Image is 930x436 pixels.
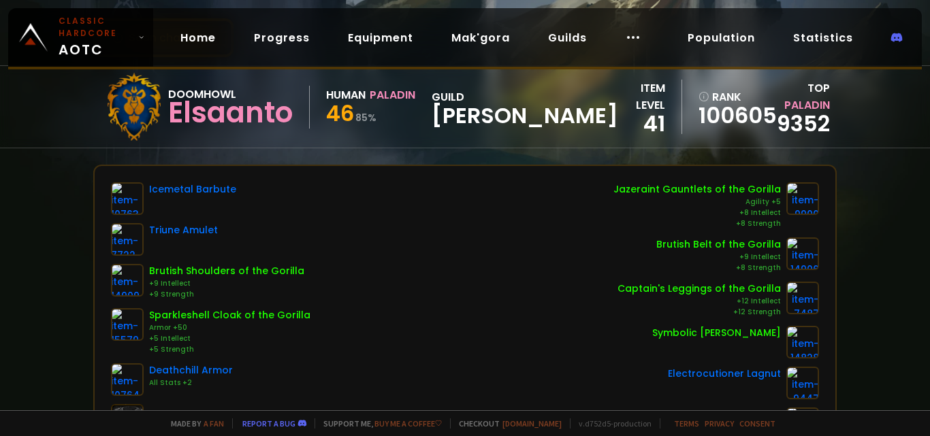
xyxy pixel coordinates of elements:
[782,24,864,52] a: Statistics
[168,86,293,103] div: Doomhowl
[674,418,699,429] a: Terms
[786,282,819,314] img: item-7487
[243,24,321,52] a: Progress
[618,282,781,296] div: Captain's Leggings of the Gorilla
[432,88,618,126] div: guild
[149,289,304,300] div: +9 Strength
[432,105,618,126] span: [PERSON_NAME]
[337,24,424,52] a: Equipment
[149,278,304,289] div: +9 Intellect
[450,418,562,429] span: Checkout
[111,264,144,297] img: item-14909
[786,326,819,358] img: item-14828
[170,24,227,52] a: Home
[149,182,236,197] div: Icemetal Barbute
[149,264,304,278] div: Brutish Shoulders of the Gorilla
[326,98,354,129] span: 46
[786,182,819,215] img: item-9900
[111,363,144,396] img: item-10764
[656,252,781,263] div: +9 Intellect
[705,418,734,429] a: Privacy
[699,105,764,126] a: 100605
[786,367,819,399] img: item-9447
[570,418,652,429] span: v. d752d5 - production
[149,322,310,333] div: Armor +50
[618,296,781,307] div: +12 Intellect
[677,24,766,52] a: Population
[613,182,781,197] div: Jazeraint Gauntlets of the Gorilla
[355,111,376,124] small: 85 %
[739,418,775,429] a: Consent
[777,108,830,139] a: 9352
[668,367,781,381] div: Electrocutioner Lagnut
[149,378,233,388] div: All Stats +2
[786,237,819,270] img: item-14906
[204,418,224,429] a: a fan
[315,418,442,429] span: Support me,
[771,80,830,114] div: Top
[784,97,830,113] span: Paladin
[111,308,144,341] img: item-15579
[370,86,415,103] div: Paladin
[149,344,310,355] div: +5 Strength
[149,363,233,378] div: Deathchill Armor
[374,418,442,429] a: Buy me a coffee
[149,333,310,344] div: +5 Intellect
[712,407,781,422] div: Seal of Wrynn
[613,197,781,207] div: Agility +5
[242,418,295,429] a: Report a bug
[149,223,218,237] div: Triune Amulet
[618,114,665,134] div: 41
[502,418,562,429] a: [DOMAIN_NAME]
[59,15,133,60] span: AOTC
[111,182,144,215] img: item-10763
[613,218,781,229] div: +8 Strength
[613,207,781,218] div: +8 Intellect
[618,80,665,114] div: item level
[618,307,781,318] div: +12 Strength
[656,237,781,252] div: Brutish Belt of the Gorilla
[440,24,521,52] a: Mak'gora
[8,8,153,67] a: Classic HardcoreAOTC
[699,88,764,105] div: rank
[168,103,293,123] div: Elsaanto
[326,86,366,103] div: Human
[149,308,310,322] div: Sparkleshell Cloak of the Gorilla
[537,24,598,52] a: Guilds
[163,418,224,429] span: Made by
[59,15,133,39] small: Classic Hardcore
[111,223,144,256] img: item-7722
[656,263,781,273] div: +8 Strength
[652,326,781,340] div: Symbolic [PERSON_NAME]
